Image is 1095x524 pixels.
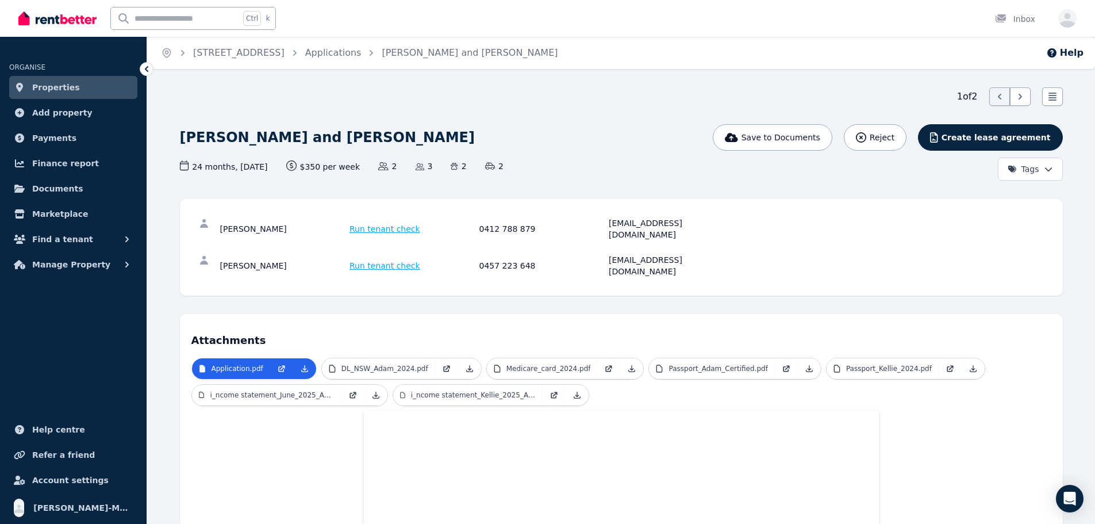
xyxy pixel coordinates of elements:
a: Passport_Kellie_2024.pdf [827,358,939,379]
p: Medicare_card_2024.pdf [506,364,591,373]
a: Passport_Adam_Certified.pdf [649,358,774,379]
span: 2 [485,160,504,172]
span: 2 [451,160,466,172]
span: Properties [32,81,80,94]
button: Reject [844,124,906,151]
p: DL_NSW_Adam_2024.pdf [341,364,428,373]
p: i_ncome statement_Kellie_2025_August.pdf [411,391,536,400]
div: Inbox [995,13,1035,25]
a: Medicare_card_2024.pdf [487,358,598,379]
span: Ctrl [243,11,261,26]
p: Passport_Adam_Certified.pdf [668,364,767,373]
span: Refer a friend [32,448,95,462]
span: Help centre [32,423,85,437]
a: Download Attachment [458,358,481,379]
p: Application.pdf [212,364,263,373]
button: Create lease agreement [918,124,1062,151]
a: Open in new Tab [775,358,798,379]
a: Application.pdf [192,358,270,379]
a: Help centre [9,418,137,441]
a: [STREET_ADDRESS] [193,47,285,58]
h4: Attachments [191,326,1051,349]
a: [PERSON_NAME] and [PERSON_NAME] [382,47,558,58]
span: 1 of 2 [957,90,978,104]
a: Refer a friend [9,443,137,466]
button: Find a tenant [9,228,137,251]
p: i_ncome statement_June_2025_Adam.pdf [210,391,334,400]
button: Manage Property [9,253,137,276]
span: Create lease agreement [942,132,1051,143]
a: Applications [305,47,362,58]
span: 3 [416,160,433,172]
span: $350 per week [286,160,360,173]
a: Download Attachment [798,358,821,379]
span: Tags [1008,163,1039,175]
div: 0412 788 879 [479,217,606,240]
h1: [PERSON_NAME] and [PERSON_NAME] [180,128,475,147]
a: Open in new Tab [939,358,962,379]
a: Account settings [9,469,137,492]
a: Documents [9,177,137,200]
a: Download Attachment [566,385,589,406]
span: ORGANISE [9,63,45,71]
span: k [266,14,270,23]
a: i_ncome statement_June_2025_Adam.pdf [192,385,341,406]
a: Download Attachment [962,358,985,379]
a: Add property [9,101,137,124]
span: Run tenant check [349,223,420,235]
div: [EMAIL_ADDRESS][DOMAIN_NAME] [609,254,735,277]
a: Open in new Tab [543,385,566,406]
span: Payments [32,131,76,145]
span: Add property [32,106,93,120]
a: Properties [9,76,137,99]
span: Documents [32,182,83,196]
span: Account settings [32,473,109,487]
a: Download Attachment [620,358,643,379]
span: Find a tenant [32,232,93,246]
button: Save to Documents [713,124,832,151]
a: Payments [9,127,137,150]
button: Help [1046,46,1084,60]
span: Run tenant check [349,260,420,271]
p: Passport_Kellie_2024.pdf [846,364,932,373]
span: [PERSON_NAME]-May [PERSON_NAME] [33,501,133,515]
span: Reject [870,132,894,143]
span: 24 months , [DATE] [180,160,268,173]
div: Open Intercom Messenger [1056,485,1084,512]
span: Finance report [32,156,99,170]
span: 2 [378,160,397,172]
button: Tags [998,158,1063,181]
div: 0457 223 648 [479,254,606,277]
a: DL_NSW_Adam_2024.pdf [322,358,435,379]
span: Marketplace [32,207,88,221]
a: Marketplace [9,202,137,225]
a: Download Attachment [293,358,316,379]
nav: Breadcrumb [147,37,571,69]
div: [EMAIL_ADDRESS][DOMAIN_NAME] [609,217,735,240]
div: [PERSON_NAME] [220,217,347,240]
a: Open in new Tab [597,358,620,379]
a: Download Attachment [364,385,387,406]
a: Finance report [9,152,137,175]
a: Open in new Tab [341,385,364,406]
span: Save to Documents [741,132,820,143]
span: Manage Property [32,258,110,271]
img: RentBetter [18,10,97,27]
a: Open in new Tab [435,358,458,379]
a: Open in new Tab [270,358,293,379]
a: i_ncome statement_Kellie_2025_August.pdf [393,385,543,406]
div: [PERSON_NAME] [220,254,347,277]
